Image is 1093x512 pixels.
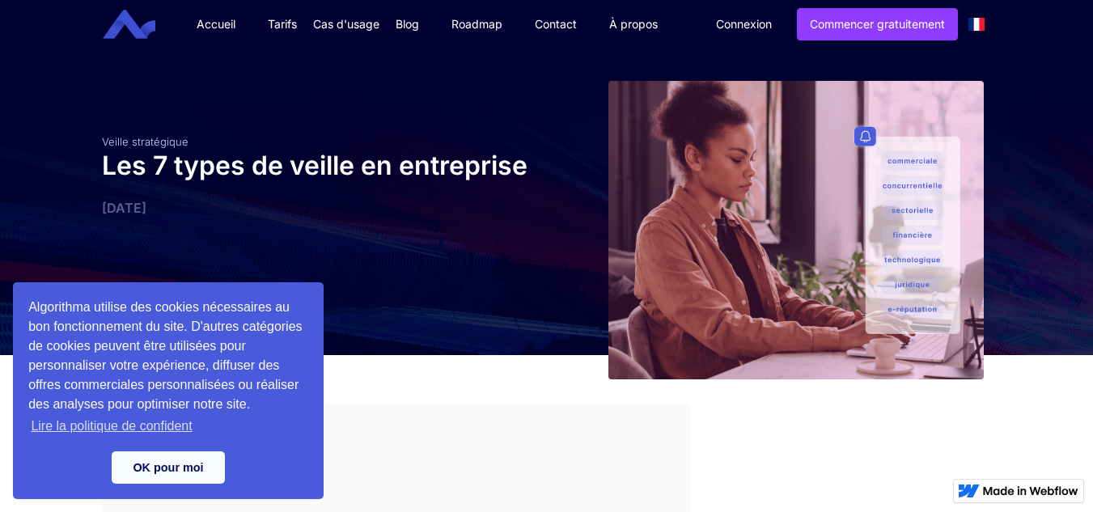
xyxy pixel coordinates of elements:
a: home [115,10,167,40]
h1: Les 7 types de veille en entreprise [102,148,539,184]
a: Veille commerciale [142,485,256,501]
img: Made in Webflow [983,486,1078,496]
a: Commencer gratuitement [797,8,958,40]
div: Cas d'usage [313,16,379,32]
a: Connexion [704,9,784,40]
a: learn more about cookies [28,414,195,438]
div: [DATE] [102,200,539,216]
span: Algorithma utilise des cookies nécessaires au bon fonctionnement du site. D'autres catégories de ... [28,298,308,438]
a: dismiss cookie message [112,451,225,484]
div: Veille stratégique [102,135,539,148]
div: SOMMAIRE [102,404,690,446]
div: cookieconsent [13,282,324,499]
